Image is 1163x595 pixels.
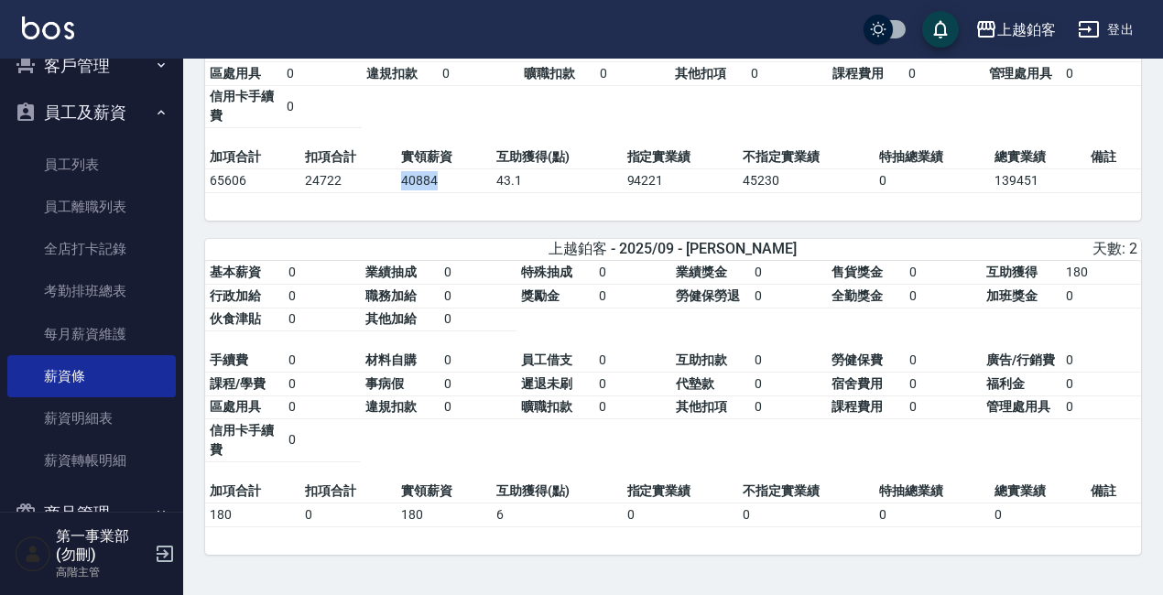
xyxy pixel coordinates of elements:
[905,285,982,308] td: 0
[1061,62,1141,86] td: 0
[397,480,492,503] td: 實領薪資
[521,265,572,279] span: 特殊抽成
[492,169,622,193] td: 43.1
[990,503,1085,526] td: 0
[990,146,1085,169] td: 總實業績
[521,352,572,367] span: 員工借支
[300,146,396,169] td: 扣項合計
[986,265,1038,279] span: 互助獲得
[56,564,149,580] p: 高階主管
[594,349,671,373] td: 0
[210,265,261,279] span: 基本薪資
[284,261,361,285] td: 0
[7,313,176,355] a: 每月薪資維護
[210,66,261,81] span: 區處用具
[521,376,572,391] span: 遲退未刷
[594,395,671,419] td: 0
[365,288,417,303] span: 職務加給
[750,349,827,373] td: 0
[397,146,492,169] td: 實領薪資
[365,376,404,391] span: 事病假
[7,228,176,270] a: 全店打卡記錄
[905,373,982,396] td: 0
[1071,13,1141,47] button: 登出
[284,285,361,308] td: 0
[521,288,560,303] span: 獎勵金
[210,311,261,326] span: 伙食津貼
[997,18,1056,41] div: 上越鉑客
[738,146,875,169] td: 不指定實業績
[675,66,726,81] span: 其他扣項
[210,399,261,414] span: 區處用具
[676,288,740,303] span: 勞健保勞退
[1061,349,1141,373] td: 0
[968,11,1063,49] button: 上越鉑客
[210,288,261,303] span: 行政加給
[440,349,516,373] td: 0
[7,355,176,397] a: 薪資條
[7,186,176,228] a: 員工離職列表
[284,419,361,462] td: 0
[875,480,991,503] td: 特抽總業績
[210,352,248,367] span: 手續費
[15,535,51,572] img: Person
[440,373,516,396] td: 0
[7,89,176,136] button: 員工及薪資
[1061,395,1141,419] td: 0
[440,308,516,331] td: 0
[905,349,982,373] td: 0
[365,399,417,414] span: 違規扣款
[284,373,361,396] td: 0
[521,399,572,414] span: 曠職扣款
[7,439,176,481] a: 薪資轉帳明細
[549,240,797,259] span: 上越鉑客 - 2025/09 - [PERSON_NAME]
[623,503,739,526] td: 0
[210,423,274,457] span: 信用卡手續費
[594,373,671,396] td: 0
[492,503,622,526] td: 6
[676,399,727,414] span: 其他扣項
[56,527,149,564] h5: 第一事業部 (勿刪)
[594,261,671,285] td: 0
[7,397,176,439] a: 薪資明細表
[831,288,883,303] span: 全勤獎金
[875,503,991,526] td: 0
[623,146,739,169] td: 指定實業績
[205,480,300,503] td: 加項合計
[750,285,827,308] td: 0
[1061,373,1141,396] td: 0
[366,66,418,81] span: 違規扣款
[524,66,575,81] span: 曠職扣款
[492,480,622,503] td: 互助獲得(點)
[365,311,417,326] span: 其他加給
[986,288,1038,303] span: 加班獎金
[875,169,991,193] td: 0
[738,503,875,526] td: 0
[904,62,984,86] td: 0
[623,169,739,193] td: 94221
[282,62,362,86] td: 0
[738,480,875,503] td: 不指定實業績
[440,395,516,419] td: 0
[1061,261,1141,285] td: 180
[746,62,828,86] td: 0
[750,373,827,396] td: 0
[205,169,300,193] td: 65606
[905,261,982,285] td: 0
[440,285,516,308] td: 0
[284,349,361,373] td: 0
[397,169,492,193] td: 40884
[990,480,1085,503] td: 總實業績
[397,503,492,526] td: 180
[986,376,1025,391] span: 福利金
[676,376,714,391] span: 代墊款
[205,503,300,526] td: 180
[284,308,361,331] td: 0
[365,265,417,279] span: 業績抽成
[284,395,361,419] td: 0
[1086,146,1141,169] td: 備註
[832,66,884,81] span: 課程費用
[7,144,176,186] a: 員工列表
[986,352,1055,367] span: 廣告/行銷費
[831,240,1137,259] div: 天數: 2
